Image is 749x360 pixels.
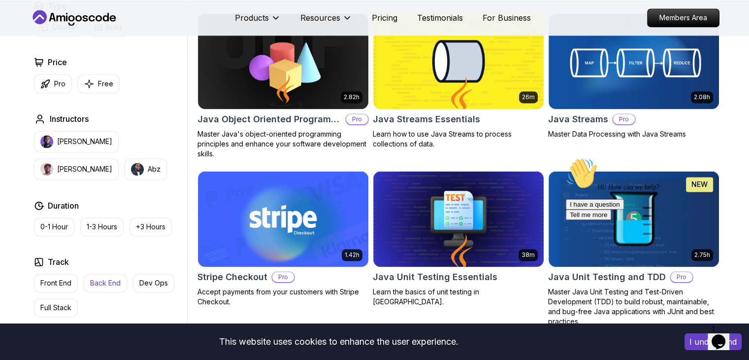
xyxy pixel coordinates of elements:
[34,298,78,317] button: Full Stack
[130,217,172,236] button: +3 Hours
[148,164,161,174] p: Abz
[4,30,98,37] span: Hi! How can we help?
[373,112,480,126] h2: Java Streams Essentials
[78,74,120,93] button: Free
[40,163,53,176] img: instructor img
[4,4,181,66] div: 👋Hi! How can we help?I have a questionTell me more
[549,171,719,267] img: Java Unit Testing and TDD card
[346,114,368,124] p: Pro
[272,272,294,282] p: Pro
[373,13,544,109] img: Java Streams Essentials card
[50,113,89,125] h2: Instructors
[198,13,368,109] img: Java Object Oriented Programming card
[197,270,267,284] h2: Stripe Checkout
[373,171,544,307] a: Java Unit Testing Essentials card38mJava Unit Testing EssentialsLearn the basics of unit testing ...
[84,274,127,292] button: Back End
[373,129,544,149] p: Learn how to use Java Streams to process collections of data.
[197,287,369,307] p: Accept payments from your customers with Stripe Checkout.
[90,278,121,288] p: Back End
[98,79,113,89] p: Free
[613,114,635,124] p: Pro
[373,13,544,149] a: Java Streams Essentials card26mJava Streams EssentialsLearn how to use Java Streams to process co...
[48,200,79,212] h2: Duration
[34,274,78,292] button: Front End
[235,12,281,32] button: Products
[684,333,742,350] button: Accept cookies
[647,8,719,27] a: Members Area
[125,158,167,180] button: instructor imgAbz
[40,278,71,288] p: Front End
[34,74,72,93] button: Pro
[87,222,117,232] p: 1-3 Hours
[34,217,74,236] button: 0-1 Hour
[40,222,68,232] p: 0-1 Hour
[198,171,368,267] img: Stripe Checkout card
[548,112,608,126] h2: Java Streams
[136,222,165,232] p: +3 Hours
[4,45,62,56] button: I have a question
[300,12,340,24] p: Resources
[522,93,535,101] p: 26m
[139,278,168,288] p: Dev Ops
[131,163,144,176] img: instructor img
[300,12,352,32] button: Resources
[40,303,71,313] p: Full Stack
[34,158,119,180] button: instructor img[PERSON_NAME]
[4,4,35,36] img: :wave:
[80,217,124,236] button: 1-3 Hours
[345,251,359,259] p: 1.42h
[548,287,719,326] p: Master Java Unit Testing and Test-Driven Development (TDD) to build robust, maintainable, and bug...
[372,12,397,24] a: Pricing
[4,56,49,66] button: Tell me more
[197,13,369,159] a: Java Object Oriented Programming card2.82hJava Object Oriented ProgrammingProMaster Java's object...
[48,256,69,268] h2: Track
[562,154,739,316] iframe: chat widget
[549,13,719,109] img: Java Streams card
[34,131,119,152] button: instructor img[PERSON_NAME]
[57,164,112,174] p: [PERSON_NAME]
[197,171,369,307] a: Stripe Checkout card1.42hStripe CheckoutProAccept payments from your customers with Stripe Checkout.
[54,79,65,89] p: Pro
[40,135,53,148] img: instructor img
[694,93,710,101] p: 2.08h
[197,112,341,126] h2: Java Object Oriented Programming
[417,12,463,24] a: Testimonials
[7,331,670,353] div: This website uses cookies to enhance the user experience.
[133,274,174,292] button: Dev Ops
[57,137,112,146] p: [PERSON_NAME]
[708,321,739,350] iframe: chat widget
[648,9,719,27] p: Members Area
[344,93,359,101] p: 2.82h
[548,13,719,139] a: Java Streams card2.08hJava StreamsProMaster Data Processing with Java Streams
[521,251,535,259] p: 38m
[548,129,719,139] p: Master Data Processing with Java Streams
[548,270,666,284] h2: Java Unit Testing and TDD
[235,12,269,24] p: Products
[197,129,369,159] p: Master Java's object-oriented programming principles and enhance your software development skills.
[548,171,719,326] a: Java Unit Testing and TDD card2.75hNEWJava Unit Testing and TDDProMaster Java Unit Testing and Te...
[48,56,67,68] h2: Price
[373,171,544,267] img: Java Unit Testing Essentials card
[483,12,531,24] a: For Business
[373,287,544,307] p: Learn the basics of unit testing in [GEOGRAPHIC_DATA].
[373,270,497,284] h2: Java Unit Testing Essentials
